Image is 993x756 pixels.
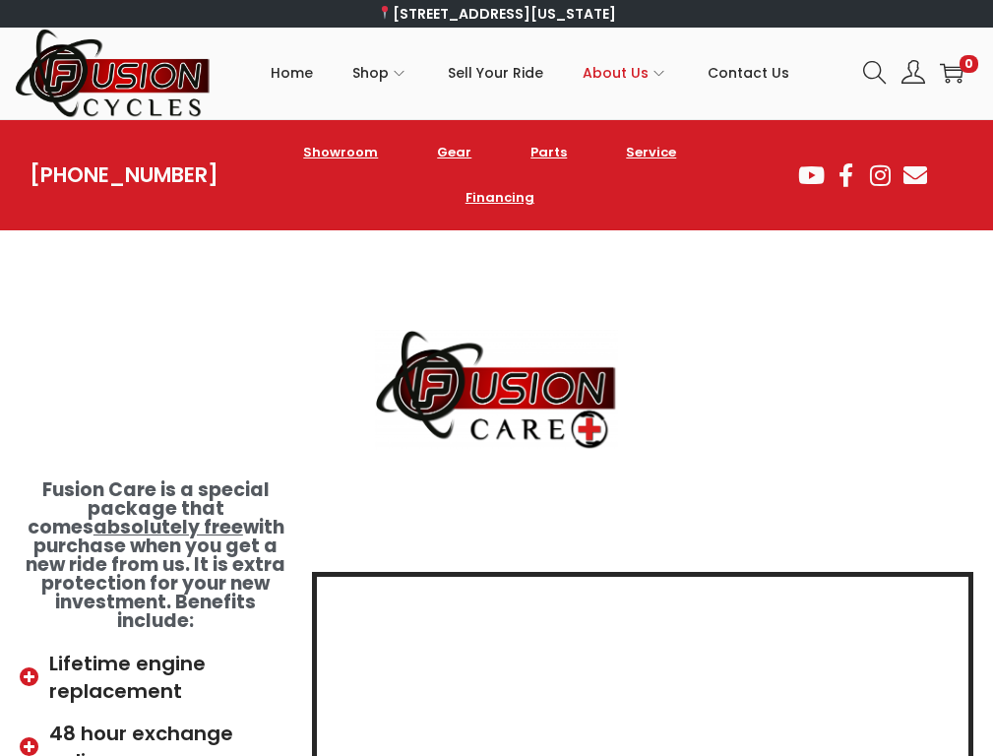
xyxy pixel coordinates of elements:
a: 0 [940,61,963,85]
img: Woostify retina logo [15,28,212,119]
a: Shop [352,29,408,117]
a: [PHONE_NUMBER] [30,161,218,189]
a: Home [271,29,313,117]
a: Contact Us [708,29,789,117]
img: 📍 [378,6,392,20]
a: Showroom [283,130,398,175]
a: Service [606,130,696,175]
a: Gear [417,130,491,175]
span: Lifetime engine replacement [44,650,292,705]
span: Sell Your Ride [448,48,543,97]
span: About Us [583,48,649,97]
span: Home [271,48,313,97]
h5: Fusion Care is a special package that comes with purchase when you get a new ride from us. It is ... [20,480,292,630]
u: absolutely free [93,514,243,540]
nav: Primary navigation [212,29,848,117]
span: Shop [352,48,389,97]
span: Contact Us [708,48,789,97]
a: About Us [583,29,668,117]
a: Financing [446,175,554,220]
nav: Menu [248,130,741,220]
a: Parts [511,130,587,175]
a: Sell Your Ride [448,29,543,117]
a: [STREET_ADDRESS][US_STATE] [377,4,616,24]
